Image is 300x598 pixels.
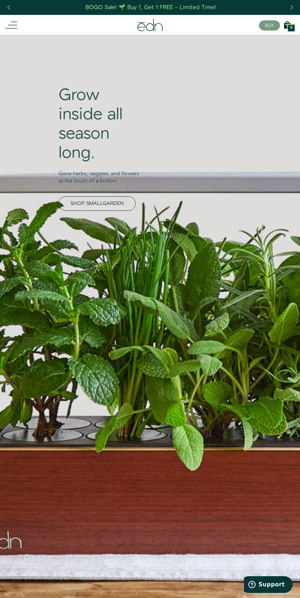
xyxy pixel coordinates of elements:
[85,2,217,13] a: BOGO Sale! 🌱 Buy 1, Get 1 FREE – Limited Time!
[71,200,124,207] span: SHOP SMALLGARDEN
[59,170,139,185] span: Grow herbs, veggies, and flowers at the touch of a button.
[59,196,136,211] a: SHOP SMALLGARDEN
[244,576,293,594] iframe: Opens a widget where you can find more information
[259,20,280,31] button: BUY
[290,25,292,31] span: 0
[59,84,123,164] span: Grow inside all season long.
[265,23,274,29] span: BUY
[85,4,216,11] span: BOGO Sale! 🌱 Buy 1, Get 1 FREE – Limited Time!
